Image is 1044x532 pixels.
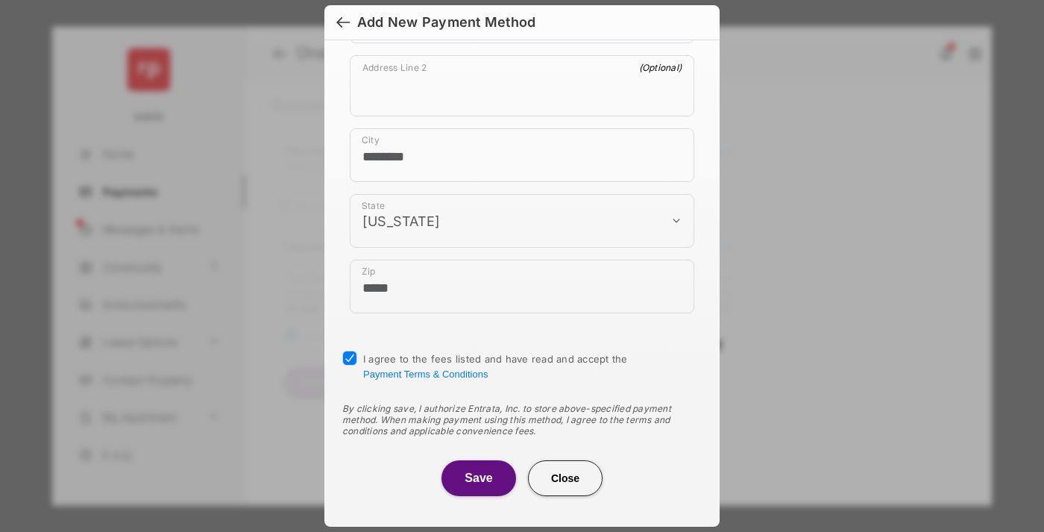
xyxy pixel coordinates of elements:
div: payment_method_screening[postal_addresses][postalCode] [350,260,694,313]
div: payment_method_screening[postal_addresses][administrativeArea] [350,194,694,248]
button: I agree to the fees listed and have read and accept the [363,369,488,380]
span: I agree to the fees listed and have read and accept the [363,353,628,380]
div: payment_method_screening[postal_addresses][locality] [350,128,694,182]
div: By clicking save, I authorize Entrata, Inc. to store above-specified payment method. When making ... [342,403,702,436]
button: Save [441,460,516,496]
div: Add New Payment Method [357,14,535,31]
div: payment_method_screening[postal_addresses][addressLine2] [350,55,694,116]
button: Close [528,460,603,496]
